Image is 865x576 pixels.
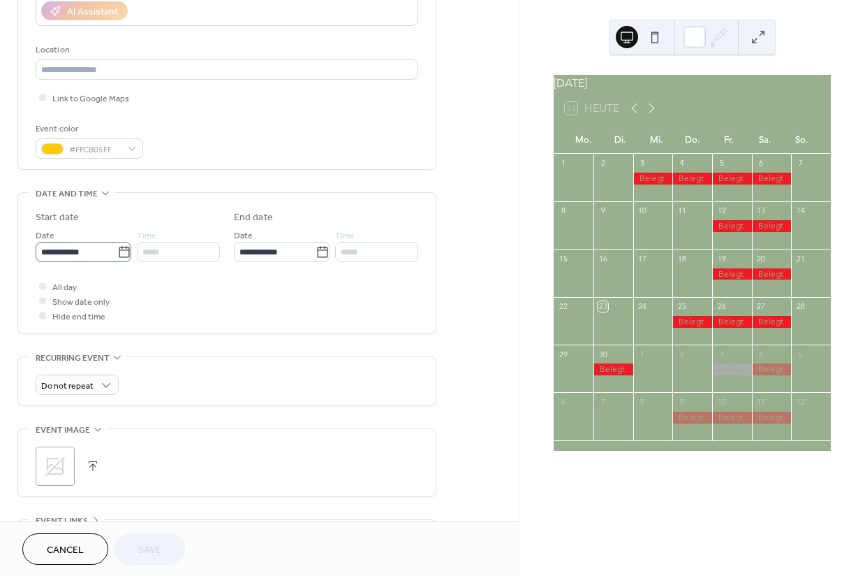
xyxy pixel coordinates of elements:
[712,363,752,375] div: Feiertag - keine Veranstaltung
[601,126,637,154] div: Di.
[36,229,54,243] span: Date
[36,514,88,528] span: Event links
[638,126,674,154] div: Mi.
[711,126,747,154] div: Fr.
[756,396,767,407] div: 11
[795,253,806,264] div: 21
[637,301,648,312] div: 24
[598,301,608,312] div: 23
[712,412,752,424] div: Belegt
[69,143,121,157] span: #FFCB05FF
[36,423,90,438] span: Event image
[752,173,792,185] div: Belegt
[795,158,806,168] div: 7
[598,206,608,216] div: 9
[677,349,687,359] div: 2
[795,301,806,312] div: 28
[52,310,105,324] span: Hide end time
[756,206,767,216] div: 13
[41,378,94,394] span: Do not repeat
[637,396,648,407] div: 8
[712,173,752,185] div: Belegt
[52,280,77,295] span: All day
[637,349,648,359] div: 1
[18,520,436,549] div: •••
[36,210,79,225] div: Start date
[36,43,415,57] div: Location
[137,229,156,243] span: Time
[558,158,568,168] div: 1
[558,301,568,312] div: 22
[558,206,568,216] div: 8
[756,158,767,168] div: 6
[716,158,727,168] div: 5
[756,253,767,264] div: 20
[637,158,648,168] div: 3
[558,349,568,359] div: 29
[598,396,608,407] div: 7
[752,220,792,232] div: Belegt
[565,126,601,154] div: Mo.
[47,543,84,558] span: Cancel
[756,301,767,312] div: 27
[752,412,792,424] div: Belegt
[752,363,792,375] div: Belegt
[716,206,727,216] div: 12
[716,301,727,312] div: 26
[747,126,783,154] div: Sa.
[637,253,648,264] div: 17
[598,158,608,168] div: 2
[554,75,831,92] div: [DATE]
[795,396,806,407] div: 12
[752,316,792,328] div: Belegt
[783,126,820,154] div: So.
[593,363,633,375] div: Belegt
[335,229,355,243] span: Time
[677,206,687,216] div: 11
[234,229,253,243] span: Date
[36,122,140,136] div: Event color
[36,351,110,366] span: Recurring event
[637,206,648,216] div: 10
[672,316,712,328] div: Belegt
[677,253,687,264] div: 18
[716,253,727,264] div: 19
[674,126,711,154] div: Do.
[712,316,752,328] div: Belegt
[598,349,608,359] div: 30
[716,349,727,359] div: 3
[234,210,273,225] div: End date
[672,412,712,424] div: Belegt
[756,349,767,359] div: 4
[795,206,806,216] div: 14
[36,187,98,201] span: Date and time
[558,253,568,264] div: 15
[672,173,712,185] div: Belegt
[52,295,110,310] span: Show date only
[598,253,608,264] div: 16
[716,396,727,407] div: 10
[712,268,752,280] div: Belegt
[752,268,792,280] div: Belegt
[52,92,129,106] span: Link to Google Maps
[36,447,75,486] div: ;
[677,301,687,312] div: 25
[795,349,806,359] div: 5
[558,396,568,407] div: 6
[677,158,687,168] div: 4
[22,533,108,565] button: Cancel
[712,220,752,232] div: Belegt
[633,173,673,185] div: Belegt
[677,396,687,407] div: 9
